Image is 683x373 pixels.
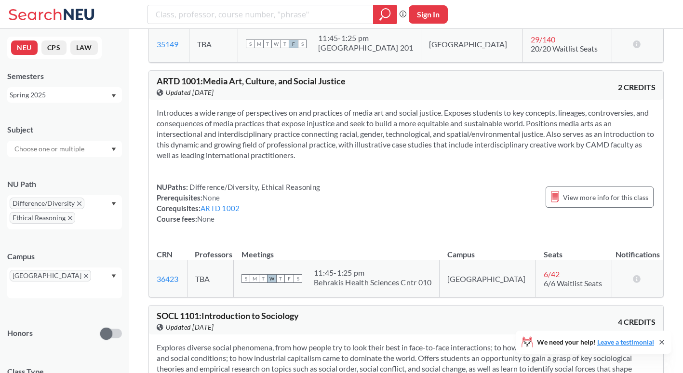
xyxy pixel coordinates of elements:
a: Leave a testimonial [597,338,654,346]
div: Subject [7,124,122,135]
span: SOCL 1101 : Introduction to Sociology [157,310,299,321]
span: S [246,40,254,48]
span: W [272,40,281,48]
input: Choose one or multiple [10,143,91,155]
button: CPS [41,40,67,55]
span: M [250,274,259,283]
p: Honors [7,328,33,339]
span: 2 CREDITS [618,82,656,93]
span: Updated [DATE] [166,322,214,333]
span: F [285,274,294,283]
th: Seats [536,240,612,260]
div: Dropdown arrow [7,141,122,157]
span: Difference/Diversity, Ethical Reasoning [188,183,320,191]
span: None [202,193,220,202]
span: Difference/DiversityX to remove pill [10,198,84,209]
th: Notifications [612,240,663,260]
div: Difference/DiversityX to remove pillEthical ReasoningX to remove pillDropdown arrow [7,195,122,229]
a: 35149 [157,40,178,49]
div: Campus [7,251,122,262]
td: [GEOGRAPHIC_DATA] [421,26,522,63]
span: 4 CREDITS [618,317,656,327]
span: [GEOGRAPHIC_DATA]X to remove pill [10,270,91,281]
th: Professors [187,240,233,260]
span: 29 / 140 [531,35,555,44]
span: W [268,274,276,283]
div: [GEOGRAPHIC_DATA]X to remove pillDropdown arrow [7,267,122,298]
div: NU Path [7,179,122,189]
span: None [197,214,214,223]
span: ARTD 1001 : Media Art, Culture, and Social Justice [157,76,346,86]
div: Behrakis Health Sciences Cntr 010 [314,278,431,287]
div: magnifying glass [373,5,397,24]
span: View more info for this class [563,191,648,203]
span: 20/20 Waitlist Seats [531,44,598,53]
svg: Dropdown arrow [111,147,116,151]
input: Class, professor, course number, "phrase" [155,6,366,23]
span: S [294,274,302,283]
span: Ethical ReasoningX to remove pill [10,212,75,224]
div: Semesters [7,71,122,81]
span: T [263,40,272,48]
th: Meetings [234,240,440,260]
a: ARTD 1002 [201,204,240,213]
span: T [259,274,268,283]
span: S [298,40,307,48]
span: T [276,274,285,283]
th: Campus [440,240,536,260]
td: TBA [189,26,238,63]
section: Introduces a wide range of perspectives on and practices of media art and social justice. Exposes... [157,107,656,160]
svg: Dropdown arrow [111,94,116,98]
button: Sign In [409,5,448,24]
td: [GEOGRAPHIC_DATA] [440,260,536,297]
div: NUPaths: Prerequisites: Corequisites: Course fees: [157,182,320,224]
span: 6 / 42 [544,269,560,279]
a: 36423 [157,274,178,283]
svg: Dropdown arrow [111,202,116,206]
button: NEU [11,40,38,55]
span: Updated [DATE] [166,87,214,98]
span: 6/6 Waitlist Seats [544,279,602,288]
div: 11:45 - 1:25 pm [318,33,413,43]
svg: magnifying glass [379,8,391,21]
td: TBA [187,260,233,297]
div: [GEOGRAPHIC_DATA] 201 [318,43,413,53]
div: Spring 2025 [10,90,110,100]
svg: X to remove pill [84,274,88,278]
span: T [281,40,289,48]
svg: X to remove pill [77,201,81,206]
div: 11:45 - 1:25 pm [314,268,431,278]
svg: Dropdown arrow [111,274,116,278]
span: M [254,40,263,48]
div: Spring 2025Dropdown arrow [7,87,122,103]
span: S [241,274,250,283]
span: We need your help! [537,339,654,346]
button: LAW [70,40,98,55]
svg: X to remove pill [68,216,72,220]
span: F [289,40,298,48]
div: CRN [157,249,173,260]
